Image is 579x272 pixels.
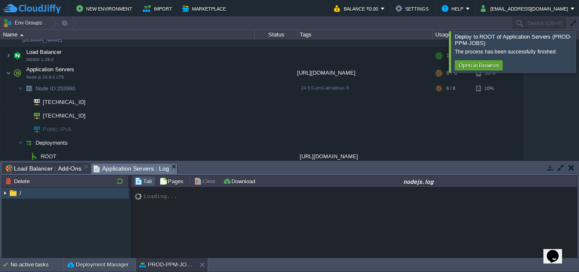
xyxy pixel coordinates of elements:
[42,126,72,132] a: Public IPv6
[35,85,76,92] span: 253990
[6,47,11,64] img: AMDAwAAAACH5BAEAAAAALAAAAAABAAEAAAICRAEAOw==
[36,85,57,92] span: Node ID:
[446,82,455,95] div: 6 / 8
[25,66,75,73] span: Application Servers
[18,82,23,95] img: AMDAwAAAACH5BAEAAAAALAAAAAABAAEAAAICRAEAOw==
[144,193,177,199] div: Loading...
[26,57,54,62] span: NGINX 1.28.0
[1,30,254,39] div: Name
[26,75,64,80] span: Node.js 24.9.0 LTS
[261,178,576,185] div: nodejs.log
[35,85,76,92] a: Node ID:253990
[25,48,63,56] span: Load Balancer
[76,3,135,14] button: New Environment
[455,48,573,55] div: The process has been successfully finished.
[22,36,62,44] a: [DOMAIN_NAME]
[481,3,571,14] button: [EMAIL_ADDRESS][DOMAIN_NAME]
[23,109,28,122] img: AMDAwAAAACH5BAEAAAAALAAAAAABAAEAAAICRAEAOw==
[6,177,32,185] button: Delete
[42,95,87,109] span: [TECHNICAL_ID]
[255,30,297,39] div: Status
[6,163,81,174] span: Load Balancer : Add-Ons
[42,123,72,136] span: Public IPv6
[433,30,523,39] div: Usage
[67,261,128,269] button: Deployment Manager
[94,163,169,174] span: Application Servers : Log
[18,136,23,149] img: AMDAwAAAACH5BAEAAAAALAAAAAABAAEAAAICRAEAOw==
[135,177,154,185] button: Tail
[20,34,24,36] img: AMDAwAAAACH5BAEAAAAALAAAAAABAAEAAAICRAEAOw==
[143,3,175,14] button: Import
[28,95,40,109] img: AMDAwAAAACH5BAEAAAAALAAAAAABAAEAAAICRAEAOw==
[28,109,40,122] img: AMDAwAAAACH5BAEAAAAALAAAAAABAAEAAAICRAEAOw==
[23,150,28,163] img: AMDAwAAAACH5BAEAAAAALAAAAAABAAEAAAICRAEAOw==
[42,99,87,105] a: [TECHNICAL_ID]
[11,47,23,64] img: AMDAwAAAACH5BAEAAAAALAAAAAABAAEAAAICRAEAOw==
[25,66,75,73] a: Application ServersNode.js 24.9.0 LTS
[28,150,40,163] img: AMDAwAAAACH5BAEAAAAALAAAAAABAAEAAAICRAEAOw==
[3,3,61,14] img: CloudJiffy
[476,82,504,95] div: 10%
[11,258,64,272] div: No active tasks
[40,153,58,160] a: ROOT
[3,17,45,29] button: Env Groups
[297,64,433,81] div: [URL][DOMAIN_NAME]
[42,112,87,119] a: [TECHNICAL_ID]
[35,139,69,146] a: Deployments
[23,123,28,136] img: AMDAwAAAACH5BAEAAAAALAAAAAABAAEAAAICRAEAOw==
[25,49,63,55] a: Load BalancerNGINX 1.28.0
[395,3,431,14] button: Settings
[334,3,381,14] button: Balance ₹0.00
[139,261,193,269] button: PROD-PPM-JOBS
[23,95,28,109] img: AMDAwAAAACH5BAEAAAAALAAAAAABAAEAAAICRAEAOw==
[135,193,144,200] img: AMDAwAAAACH5BAEAAAAALAAAAAABAAEAAAICRAEAOw==
[301,85,349,90] span: 24.9.0-pm2-almalinux-9
[28,123,40,136] img: AMDAwAAAACH5BAEAAAAALAAAAAABAAEAAAICRAEAOw==
[455,34,571,46] span: Deploy to ROOT of Application Servers (PROD-PPM-JOBS)
[442,3,466,14] button: Help
[23,82,35,95] img: AMDAwAAAACH5BAEAAAAALAAAAAABAAEAAAICRAEAOw==
[42,109,87,122] span: [TECHNICAL_ID]
[543,238,571,264] iframe: chat widget
[11,64,23,81] img: AMDAwAAAACH5BAEAAAAALAAAAAABAAEAAAICRAEAOw==
[6,64,11,81] img: AMDAwAAAACH5BAEAAAAALAAAAAABAAEAAAICRAEAOw==
[159,177,186,185] button: Pages
[297,150,433,163] div: [URL][DOMAIN_NAME]
[456,62,501,69] button: Open in Browser
[194,177,218,185] button: Clear
[223,177,258,185] button: Download
[298,30,432,39] div: Tags
[476,64,504,81] div: 10%
[23,136,35,149] img: AMDAwAAAACH5BAEAAAAALAAAAAABAAEAAAICRAEAOw==
[18,189,22,197] a: /
[182,3,228,14] button: Marketplace
[446,64,457,81] div: 6 / 8
[446,47,457,64] div: 1 / 4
